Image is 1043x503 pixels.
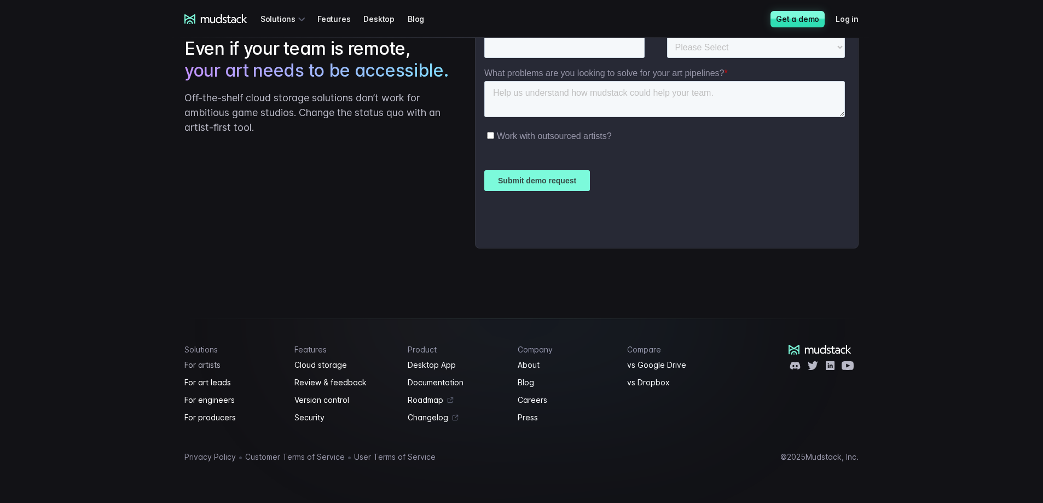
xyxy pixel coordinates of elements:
[518,359,615,372] a: About
[363,9,408,29] a: Desktop
[238,452,243,462] span: •
[184,359,281,372] a: For artists
[294,376,395,389] a: Review & feedback
[408,394,505,407] a: Roadmap
[408,411,505,424] a: Changelog
[184,376,281,389] a: For art leads
[408,345,505,354] h4: Product
[354,450,436,464] a: User Terms of Service
[770,11,825,27] a: Get a demo
[347,452,352,462] span: •
[294,359,395,372] a: Cloud storage
[184,411,281,424] a: For producers
[627,359,724,372] a: vs Google Drive
[408,9,437,29] a: Blog
[294,411,395,424] a: Security
[518,376,615,389] a: Blog
[294,345,395,354] h4: Features
[184,60,448,82] span: your art needs to be accessible.
[408,359,505,372] a: Desktop App
[317,9,363,29] a: Features
[184,345,281,354] h4: Solutions
[518,394,615,407] a: Careers
[789,345,851,355] a: mudstack logo
[408,376,505,389] a: Documentation
[294,394,395,407] a: Version control
[184,394,281,407] a: For engineers
[518,411,615,424] a: Press
[184,14,247,24] a: mudstack logo
[627,376,724,389] a: vs Dropbox
[184,38,453,82] h2: Even if your team is remote,
[780,453,859,461] div: © 2025 Mudstack, Inc.
[184,90,453,135] p: Off-the-shelf cloud storage solutions don’t work for ambitious game studios. Change the status qu...
[260,9,309,29] div: Solutions
[518,345,615,354] h4: Company
[245,450,345,464] a: Customer Terms of Service
[184,450,236,464] a: Privacy Policy
[836,9,872,29] a: Log in
[627,345,724,354] h4: Compare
